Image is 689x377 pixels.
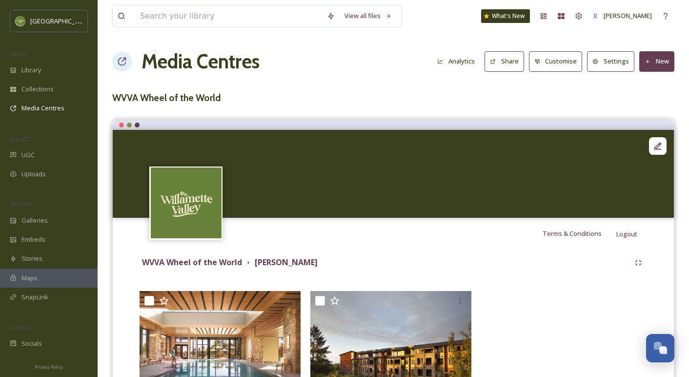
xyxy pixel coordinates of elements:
strong: WVVA Wheel of the World [142,257,242,268]
a: [PERSON_NAME] [588,6,657,25]
button: Settings [587,51,634,71]
span: Stories [21,254,42,263]
span: COLLECT [10,135,31,143]
button: Open Chat [646,334,674,362]
button: Share [485,51,524,71]
span: Maps [21,273,38,283]
a: Media Centres [142,47,260,76]
a: Terms & Conditions [543,228,616,239]
button: New [639,51,674,71]
strong: [PERSON_NAME] [255,257,318,268]
span: Media Centres [21,104,64,113]
span: WIDGETS [10,201,32,208]
span: Privacy Policy [35,364,63,370]
span: Socials [21,339,42,348]
a: View all files [340,6,397,25]
input: Search your library [135,5,322,27]
a: What's New [481,9,530,23]
span: MEDIA [10,50,27,58]
span: Terms & Conditions [543,229,602,238]
span: Collections [21,84,54,94]
a: Settings [587,51,639,71]
span: Galleries [21,216,48,225]
a: Customise [529,51,588,71]
span: Embeds [21,235,45,244]
a: Analytics [432,52,485,71]
button: Customise [529,51,583,71]
span: UGC [21,150,35,160]
span: [GEOGRAPHIC_DATA] [30,16,92,25]
button: Analytics [432,52,480,71]
span: SOCIALS [10,324,29,331]
h3: WVVA Wheel of the World [112,91,674,105]
img: images.png [151,168,222,238]
span: Library [21,65,41,75]
span: SnapLink [21,293,48,302]
span: Logout [616,230,637,238]
span: Uploads [21,169,46,179]
a: Privacy Policy [35,360,63,372]
span: [PERSON_NAME] [604,11,652,20]
img: images.png [16,16,25,26]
